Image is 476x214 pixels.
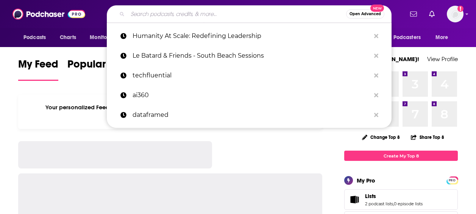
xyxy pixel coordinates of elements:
[365,193,376,200] span: Lists
[447,6,464,22] img: User Profile
[435,32,448,43] span: More
[107,26,392,46] a: Humanity At Scale: Redefining Leadership
[407,8,420,20] a: Show notifications dropdown
[344,151,458,161] a: Create My Top 8
[67,58,132,75] span: Popular Feed
[133,46,370,66] p: Le Batard & Friends - South Beach Sessions
[107,85,392,105] a: ai360
[447,6,464,22] button: Show profile menu
[447,6,464,22] span: Logged in as BerkMarc
[357,132,404,142] button: Change Top 8
[344,189,458,210] span: Lists
[133,105,370,125] p: dataframed
[18,94,322,129] div: Your personalized Feed is curated based on the Podcasts, Creators, Users, and Lists that you Follow.
[133,26,370,46] p: Humanity At Scale: Redefining Leadership
[346,9,384,19] button: Open AdvancedNew
[18,30,56,45] button: open menu
[55,30,81,45] a: Charts
[23,32,46,43] span: Podcasts
[410,130,445,145] button: Share Top 8
[18,58,58,81] a: My Feed
[347,194,362,205] a: Lists
[12,7,85,21] img: Podchaser - Follow, Share and Rate Podcasts
[133,66,370,85] p: techfluential
[394,201,423,206] a: 0 episode lists
[133,85,370,105] p: ai360
[18,58,58,75] span: My Feed
[427,55,458,63] a: View Profile
[365,201,393,206] a: 2 podcast lists
[365,193,423,200] a: Lists
[457,6,464,12] svg: Add a profile image
[107,5,392,23] div: Search podcasts, credits, & more...
[379,30,432,45] button: open menu
[430,30,458,45] button: open menu
[60,32,76,43] span: Charts
[90,32,117,43] span: Monitoring
[67,58,132,81] a: Popular Feed
[107,46,392,66] a: Le Batard & Friends - South Beach Sessions
[128,8,346,20] input: Search podcasts, credits, & more...
[357,177,375,184] div: My Pro
[426,8,438,20] a: Show notifications dropdown
[107,66,392,85] a: techfluential
[370,5,384,12] span: New
[84,30,126,45] button: open menu
[448,177,457,183] a: PRO
[384,32,421,43] span: For Podcasters
[393,201,394,206] span: ,
[350,12,381,16] span: Open Advanced
[107,105,392,125] a: dataframed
